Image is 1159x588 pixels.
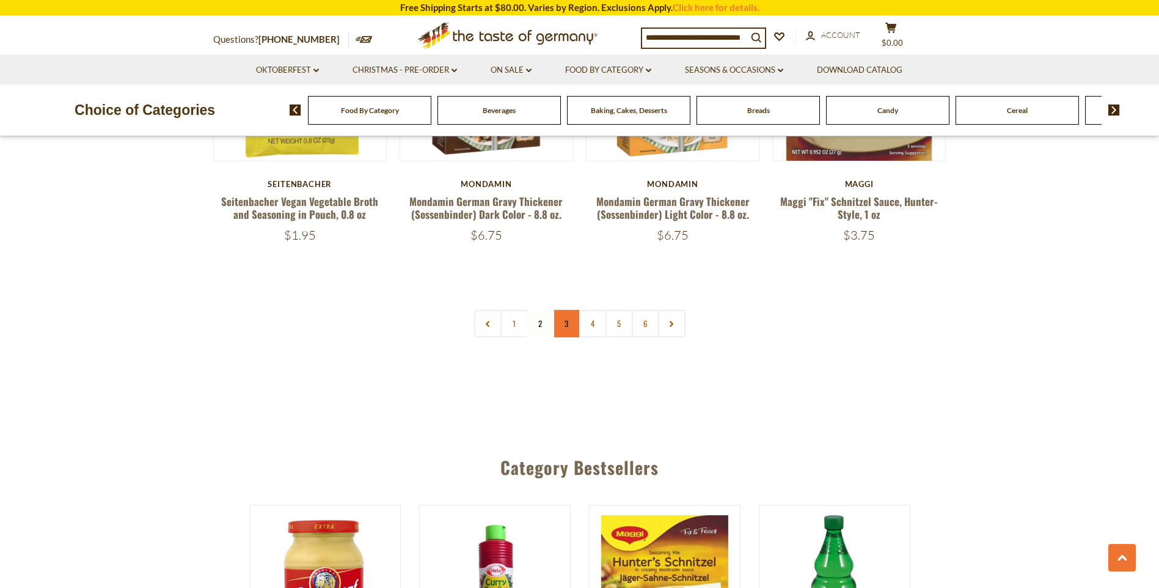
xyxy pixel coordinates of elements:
[483,106,516,115] a: Beverages
[470,227,502,243] span: $6.75
[586,179,760,189] div: Mondamin
[258,34,340,45] a: [PHONE_NUMBER]
[780,194,938,222] a: Maggi "Fix" Schnitzel Sauce, Hunter-Style, 1 oz
[553,310,580,337] a: 3
[806,29,860,42] a: Account
[221,194,378,222] a: Seitenbacher Vegan Vegetable Broth and Seasoning in Pouch, 0.8 oz
[491,64,532,77] a: On Sale
[685,64,783,77] a: Seasons & Occasions
[605,310,633,337] a: 5
[409,194,563,222] a: Mondamin German Gravy Thickener (Sossenbinder) Dark Color - 8.8 oz.
[500,310,528,337] a: 1
[1007,106,1028,115] a: Cereal
[747,106,770,115] a: Breads
[673,2,759,13] a: Click here for details.
[877,106,898,115] a: Candy
[284,227,316,243] span: $1.95
[213,179,387,189] div: Seitenbacher
[579,310,607,337] a: 4
[155,439,1004,490] div: Category Bestsellers
[821,30,860,40] span: Account
[596,194,750,222] a: Mondamin German Gravy Thickener (Sossenbinder) Light Color - 8.8 oz.
[632,310,659,337] a: 6
[843,227,875,243] span: $3.75
[353,64,457,77] a: Christmas - PRE-ORDER
[1108,105,1120,116] img: next arrow
[290,105,301,116] img: previous arrow
[213,32,349,48] p: Questions?
[341,106,399,115] a: Food By Category
[657,227,689,243] span: $6.75
[873,22,910,53] button: $0.00
[565,64,651,77] a: Food By Category
[256,64,319,77] a: Oktoberfest
[817,64,902,77] a: Download Catalog
[591,106,667,115] a: Baking, Cakes, Desserts
[772,179,946,189] div: Maggi
[882,38,903,48] span: $0.00
[400,179,574,189] div: Mondamin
